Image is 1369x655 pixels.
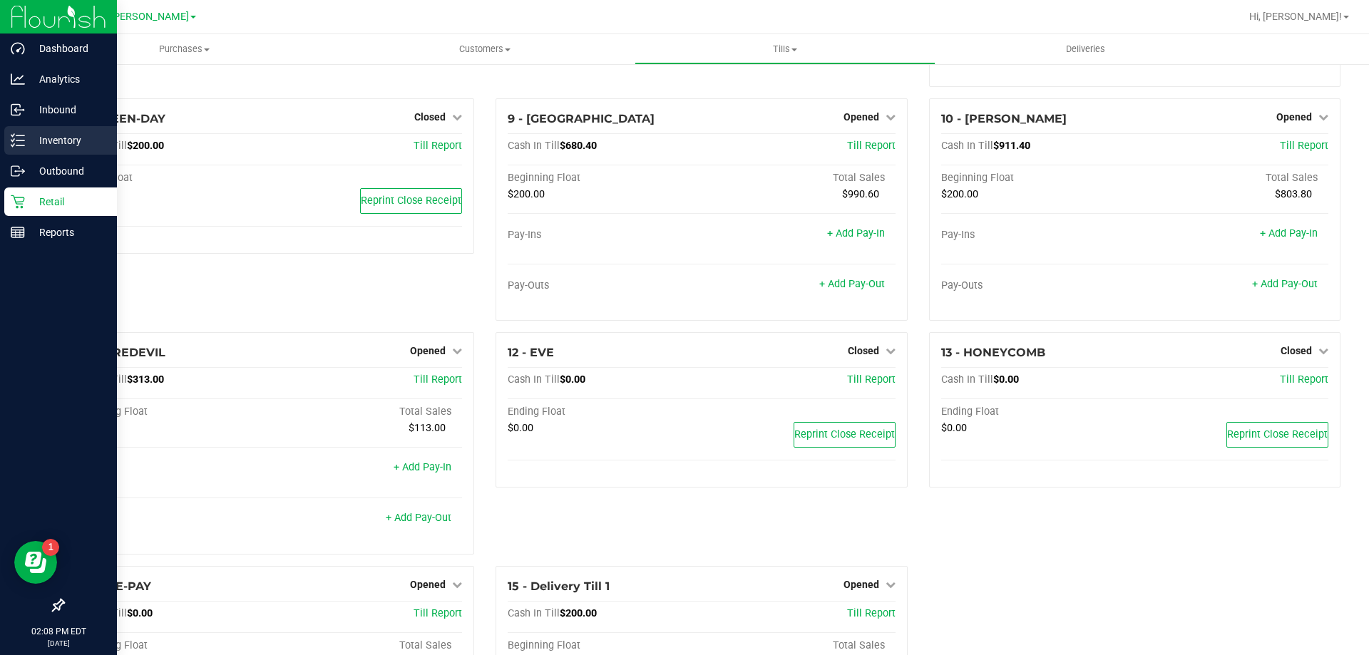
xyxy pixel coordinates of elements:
a: Till Report [414,607,462,619]
span: Opened [410,579,446,590]
div: Beginning Float [75,639,269,652]
a: + Add Pay-In [394,461,451,473]
button: Reprint Close Receipt [794,422,896,448]
inline-svg: Reports [11,225,25,239]
span: Cash In Till [508,140,560,152]
span: $0.00 [508,422,533,434]
inline-svg: Outbound [11,164,25,178]
a: Customers [334,34,635,64]
span: Opened [844,111,879,123]
a: + Add Pay-Out [386,512,451,524]
a: + Add Pay-In [827,227,885,239]
span: Opened [410,345,446,356]
span: Opened [844,579,879,590]
iframe: Resource center unread badge [42,539,59,556]
span: Reprint Close Receipt [361,195,461,207]
p: Inventory [25,132,111,149]
div: Ending Float [75,172,269,185]
a: Till Report [1280,140,1328,152]
span: $911.40 [993,140,1030,152]
inline-svg: Analytics [11,72,25,86]
a: + Add Pay-Out [1252,278,1318,290]
span: Closed [414,111,446,123]
span: Tills [635,43,934,56]
span: 11 - DAREDEVIL [75,346,165,359]
div: Total Sales [702,639,896,652]
span: Ft. [PERSON_NAME] [96,11,189,23]
p: Analytics [25,71,111,88]
span: Till Report [1280,373,1328,386]
span: Closed [1281,345,1312,356]
div: Ending Float [508,406,702,418]
span: 12 - EVE [508,346,554,359]
div: Total Sales [1134,172,1328,185]
a: Deliveries [935,34,1236,64]
span: $113.00 [409,422,446,434]
span: Opened [1276,111,1312,123]
button: Reprint Close Receipt [1226,422,1328,448]
div: Pay-Ins [941,229,1135,242]
span: $200.00 [560,607,597,619]
a: Tills [635,34,935,64]
span: 15 - Delivery Till 1 [508,579,610,593]
span: $0.00 [560,373,585,386]
div: Pay-Outs [941,279,1135,292]
span: Reprint Close Receipt [794,428,895,440]
span: $0.00 [127,607,153,619]
span: $803.80 [1275,188,1312,200]
div: Pay-Ins [508,229,702,242]
div: Total Sales [269,406,463,418]
inline-svg: Inbound [11,103,25,117]
inline-svg: Retail [11,195,25,209]
span: Cash In Till [941,373,993,386]
p: 02:08 PM EDT [6,625,111,638]
div: Beginning Float [508,172,702,185]
div: Ending Float [941,406,1135,418]
a: Till Report [847,373,896,386]
p: Outbound [25,163,111,180]
span: 9 - [GEOGRAPHIC_DATA] [508,112,655,125]
p: Retail [25,193,111,210]
p: [DATE] [6,638,111,649]
span: $0.00 [993,373,1019,386]
iframe: Resource center [14,541,57,584]
span: Purchases [34,43,334,56]
span: Customers [335,43,634,56]
a: Till Report [847,140,896,152]
span: 10 - [PERSON_NAME] [941,112,1067,125]
span: Cash In Till [508,607,560,619]
div: Total Sales [702,172,896,185]
span: Deliveries [1047,43,1124,56]
span: 13 - HONEYCOMB [941,346,1045,359]
span: Closed [848,345,879,356]
a: + Add Pay-In [1260,227,1318,239]
span: Cash In Till [941,140,993,152]
span: Cash In Till [508,373,560,386]
div: Pay-Outs [508,279,702,292]
span: Reprint Close Receipt [1227,428,1328,440]
a: Till Report [847,607,896,619]
a: Till Report [414,373,462,386]
span: $990.60 [842,188,879,200]
span: Hi, [PERSON_NAME]! [1249,11,1342,22]
p: Inbound [25,101,111,118]
div: Beginning Float [941,172,1135,185]
span: $200.00 [127,140,164,152]
a: Till Report [414,140,462,152]
span: $200.00 [508,188,545,200]
inline-svg: Dashboard [11,41,25,56]
span: 8 - GREEN-DAY [75,112,165,125]
button: Reprint Close Receipt [360,188,462,214]
div: Pay-Outs [75,513,269,526]
div: Total Sales [269,639,463,652]
a: + Add Pay-Out [819,278,885,290]
span: $0.00 [941,422,967,434]
span: $200.00 [941,188,978,200]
